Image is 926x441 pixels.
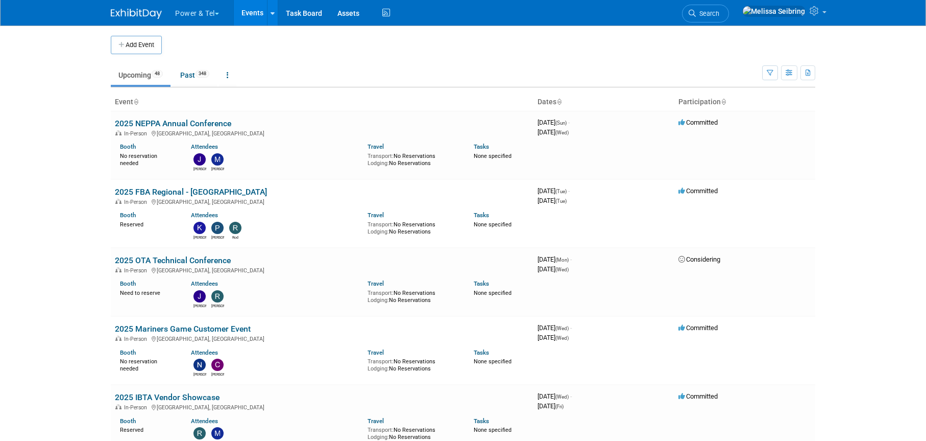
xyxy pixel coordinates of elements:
[124,336,150,342] span: In-Person
[555,257,569,263] span: (Mon)
[115,119,231,128] a: 2025 NEPPA Annual Conference
[211,166,224,172] div: Michael Mackeben
[568,187,570,195] span: -
[120,219,176,228] div: Reserved
[191,212,218,219] a: Attendees
[120,143,136,150] a: Booth
[555,198,567,204] span: (Tue)
[368,160,389,167] span: Lodging:
[678,256,720,263] span: Considering
[111,36,162,54] button: Add Event
[229,234,242,240] div: Rod Philp
[678,324,718,332] span: Committed
[196,70,209,78] span: 348
[556,98,562,106] a: Sort by Start Date
[474,358,511,365] span: None specified
[193,222,206,234] img: Kevin Wilkes
[474,221,511,228] span: None specified
[193,234,206,240] div: Kevin Wilkes
[115,187,267,197] a: 2025 FBA Regional - [GEOGRAPHIC_DATA]
[368,290,394,296] span: Transport:
[211,290,224,303] img: Robert Zuzek
[474,143,489,150] a: Tasks
[120,417,136,425] a: Booth
[193,303,206,309] div: Judd Bartley
[211,427,224,439] img: Michael Mackeben
[678,187,718,195] span: Committed
[368,212,384,219] a: Travel
[120,212,136,219] a: Booth
[538,119,570,126] span: [DATE]
[193,153,206,166] img: John Gautieri
[538,187,570,195] span: [DATE]
[120,349,136,356] a: Booth
[474,280,489,287] a: Tasks
[120,151,176,167] div: No reservation needed
[193,290,206,303] img: Judd Bartley
[211,234,224,240] div: Paul Beit
[211,153,224,166] img: Michael Mackeben
[115,197,529,205] div: [GEOGRAPHIC_DATA], [GEOGRAPHIC_DATA]
[115,130,121,135] img: In-Person Event
[538,392,572,400] span: [DATE]
[533,94,674,111] th: Dates
[120,425,176,434] div: Reserved
[538,265,569,273] span: [DATE]
[111,9,162,19] img: ExhibitDay
[570,392,572,400] span: -
[115,404,121,409] img: In-Person Event
[133,98,138,106] a: Sort by Event Name
[538,334,569,341] span: [DATE]
[474,153,511,159] span: None specified
[120,288,176,297] div: Need to reserve
[115,334,529,342] div: [GEOGRAPHIC_DATA], [GEOGRAPHIC_DATA]
[124,267,150,274] span: In-Person
[682,5,729,22] a: Search
[474,417,489,425] a: Tasks
[555,189,567,194] span: (Tue)
[368,417,384,425] a: Travel
[120,356,176,372] div: No reservation needed
[124,130,150,137] span: In-Person
[368,219,458,235] div: No Reservations No Reservations
[538,324,572,332] span: [DATE]
[124,199,150,205] span: In-Person
[152,70,163,78] span: 48
[555,326,569,331] span: (Wed)
[115,324,251,334] a: 2025 Mariners Game Customer Event
[678,119,718,126] span: Committed
[193,359,206,371] img: Nate Derbyshire
[674,94,815,111] th: Participation
[555,120,567,126] span: (Sun)
[115,392,220,402] a: 2025 IBTA Vendor Showcase
[474,290,511,296] span: None specified
[193,427,206,439] img: Ron Rafalzik
[193,166,206,172] div: John Gautieri
[115,129,529,137] div: [GEOGRAPHIC_DATA], [GEOGRAPHIC_DATA]
[555,130,569,135] span: (Wed)
[115,199,121,204] img: In-Person Event
[191,417,218,425] a: Attendees
[568,119,570,126] span: -
[696,10,719,17] span: Search
[368,365,389,372] span: Lodging:
[555,335,569,341] span: (Wed)
[191,143,218,150] a: Attendees
[191,280,218,287] a: Attendees
[742,6,806,17] img: Melissa Seibring
[368,434,389,440] span: Lodging:
[570,256,572,263] span: -
[721,98,726,106] a: Sort by Participation Type
[368,151,458,167] div: No Reservations No Reservations
[368,280,384,287] a: Travel
[555,394,569,400] span: (Wed)
[368,427,394,433] span: Transport:
[111,65,170,85] a: Upcoming48
[368,221,394,228] span: Transport:
[229,222,241,234] img: Rod Philp
[115,336,121,341] img: In-Person Event
[368,228,389,235] span: Lodging:
[474,349,489,356] a: Tasks
[115,256,231,265] a: 2025 OTA Technical Conference
[368,358,394,365] span: Transport:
